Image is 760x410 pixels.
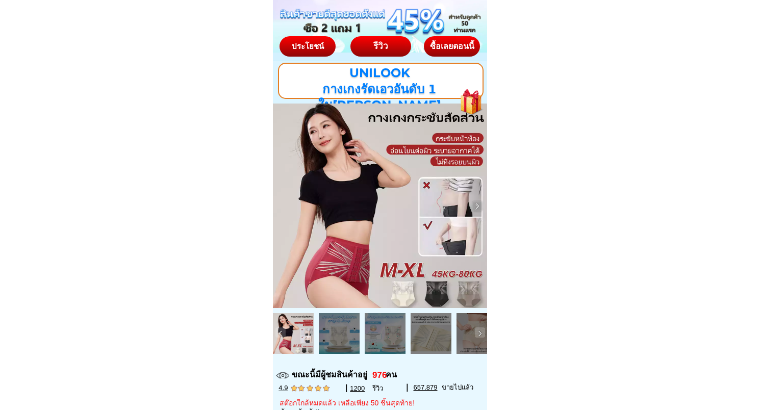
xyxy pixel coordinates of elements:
div: รีวิว [350,40,411,53]
img: navigation [275,328,286,339]
img: navigation [475,328,485,339]
h4: 4.9 [278,383,337,393]
span: ประโยชน์ [292,41,324,50]
h4: I [406,379,414,396]
h4: สต๊อกใกล้หมดแล้ว เหลือเพียง 50 ชิ้นสุดท้าย! [280,398,446,408]
h4: ขณะนี้มีผู้ชมสินค้าอยู่ คน [292,369,487,381]
h4: ขายไปแล้ว [442,382,484,393]
span: กางเกงรัดเอวอันดับ 1 ใน[PERSON_NAME] [318,82,441,112]
img: navigation [472,201,483,211]
div: ซื้อเลยตอนนี้ [424,42,480,50]
h4: 1200 [350,383,369,394]
h4: รีวิว [372,383,406,394]
h4: 657.879 [414,382,444,393]
h2: 976 [372,369,391,382]
span: UNILOOK [349,65,410,80]
h4: I [345,380,356,397]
